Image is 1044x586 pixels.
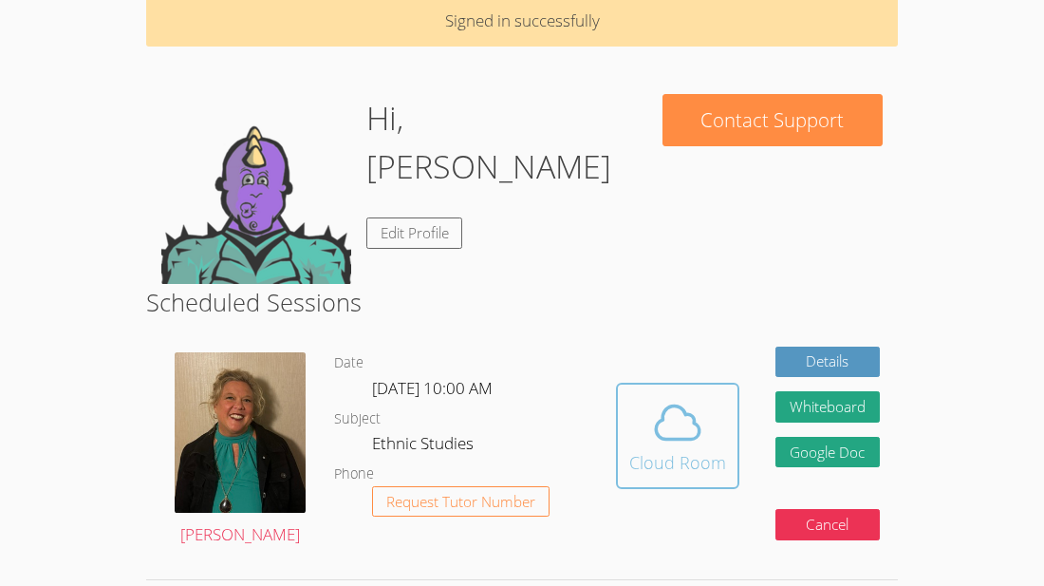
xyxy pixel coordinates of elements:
span: Request Tutor Number [386,495,535,509]
button: Contact Support [662,94,883,146]
div: Cloud Room [629,449,726,476]
a: Google Doc [775,437,880,468]
span: [DATE] 10:00 AM [372,377,493,399]
dd: Ethnic Studies [372,430,477,463]
dt: Phone [334,463,374,486]
h2: Scheduled Sessions [146,284,898,320]
dt: Subject [334,407,381,431]
img: IMG_0043.jpeg [175,352,306,514]
button: Cancel [775,509,880,540]
button: Whiteboard [775,391,880,423]
h1: Hi, [PERSON_NAME] [366,94,632,191]
button: Request Tutor Number [372,486,550,518]
a: Details [775,347,880,378]
dt: Date [334,351,364,375]
button: Cloud Room [616,383,739,489]
img: default.png [161,94,351,284]
a: Edit Profile [366,217,463,249]
a: [PERSON_NAME] [175,352,306,549]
